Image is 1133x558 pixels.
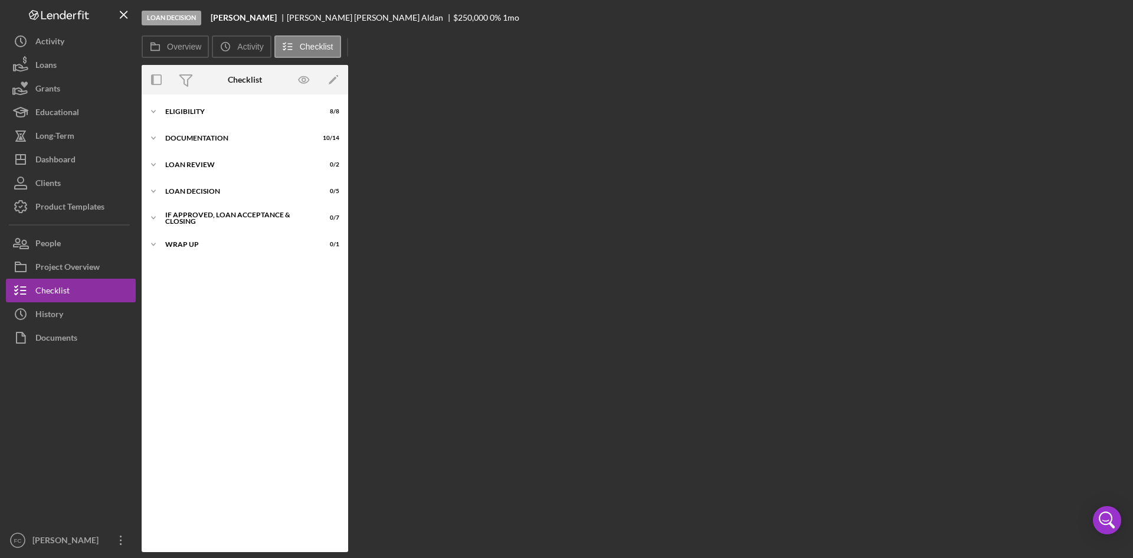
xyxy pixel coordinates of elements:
[35,326,77,353] div: Documents
[167,42,201,51] label: Overview
[1093,506,1121,534] div: Open Intercom Messenger
[6,148,136,171] button: Dashboard
[274,35,341,58] button: Checklist
[142,11,201,25] div: Loan Decision
[35,171,61,198] div: Clients
[318,214,339,221] div: 0 / 7
[6,195,136,218] button: Product Templates
[30,528,106,555] div: [PERSON_NAME]
[165,135,310,142] div: Documentation
[318,241,339,248] div: 0 / 1
[35,195,104,221] div: Product Templates
[6,30,136,53] button: Activity
[287,13,453,22] div: [PERSON_NAME] [PERSON_NAME] Aldan
[165,161,310,168] div: Loan review
[503,13,519,22] div: 1 mo
[490,13,501,22] div: 0 %
[35,30,64,56] div: Activity
[318,161,339,168] div: 0 / 2
[300,42,333,51] label: Checklist
[6,302,136,326] button: History
[35,279,70,305] div: Checklist
[6,124,136,148] button: Long-Term
[318,188,339,195] div: 0 / 5
[35,100,79,127] div: Educational
[211,13,277,22] b: [PERSON_NAME]
[35,53,57,80] div: Loans
[6,528,136,552] button: FC[PERSON_NAME]
[6,255,136,279] button: Project Overview
[318,108,339,115] div: 8 / 8
[35,255,100,282] div: Project Overview
[35,124,74,151] div: Long-Term
[6,171,136,195] button: Clients
[6,53,136,77] button: Loans
[6,77,136,100] button: Grants
[6,279,136,302] button: Checklist
[6,326,136,350] button: Documents
[228,75,262,84] div: Checklist
[35,231,61,258] div: People
[35,148,76,174] div: Dashboard
[453,12,488,22] span: $250,000
[35,77,60,103] div: Grants
[6,100,136,124] button: Educational
[165,108,310,115] div: Eligibility
[165,188,310,195] div: Loan Decision
[237,42,263,51] label: Activity
[35,302,63,329] div: History
[318,135,339,142] div: 10 / 14
[165,241,310,248] div: Wrap up
[212,35,271,58] button: Activity
[142,35,209,58] button: Overview
[165,211,310,225] div: If approved, loan acceptance & closing
[6,231,136,255] button: People
[14,537,22,544] text: FC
